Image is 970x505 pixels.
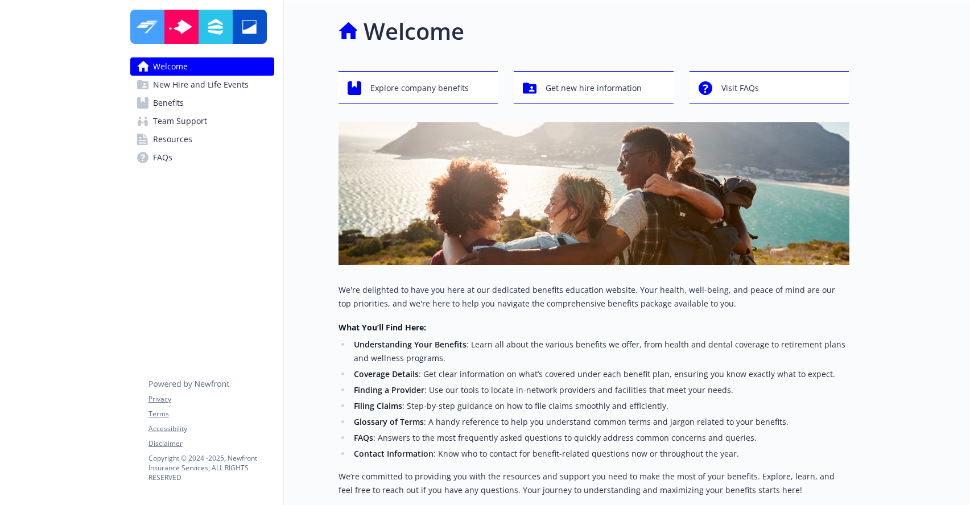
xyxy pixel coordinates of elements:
[354,369,419,379] strong: Coverage Details
[351,367,849,381] li: : Get clear information on what’s covered under each benefit plan, ensuring you know exactly what...
[153,112,207,130] span: Team Support
[153,57,188,76] span: Welcome
[130,112,274,130] a: Team Support
[148,438,274,449] a: Disclaimer
[153,76,249,94] span: New Hire and Life Events
[130,76,274,94] a: New Hire and Life Events
[351,399,849,413] li: : Step-by-step guidance on how to file claims smoothly and efficiently.
[130,94,274,112] a: Benefits
[148,453,274,482] p: Copyright © 2024 - 2025 , Newfront Insurance Services, ALL RIGHTS RESERVED
[351,447,849,461] li: : Know who to contact for benefit-related questions now or throughout the year.
[339,322,426,333] strong: What You’ll Find Here:
[690,71,849,104] button: Visit FAQs
[351,415,849,429] li: : A handy reference to help you understand common terms and jargon related to your benefits.
[148,424,274,434] a: Accessibility
[351,431,849,445] li: : Answers to the most frequently asked questions to quickly address common concerns and queries.
[354,448,434,459] strong: Contact Information
[354,416,424,427] strong: Glossary of Terms
[721,77,759,99] span: Visit FAQs
[339,122,849,265] img: overview page banner
[546,77,642,99] span: Get new hire information
[339,470,849,497] p: We’re committed to providing you with the resources and support you need to make the most of your...
[339,283,849,311] p: We're delighted to have you here at our dedicated benefits education website. Your health, well-b...
[148,409,274,419] a: Terms
[364,14,464,48] h1: Welcome
[130,57,274,76] a: Welcome
[354,384,424,395] strong: Finding a Provider
[354,432,373,443] strong: FAQs
[148,394,274,404] a: Privacy
[354,339,467,350] strong: Understanding Your Benefits
[130,130,274,148] a: Resources
[370,77,469,99] span: Explore company benefits
[153,94,184,112] span: Benefits
[153,148,172,167] span: FAQs
[351,383,849,397] li: : Use our tools to locate in-network providers and facilities that meet your needs.
[351,338,849,365] li: : Learn all about the various benefits we offer, from health and dental coverage to retirement pl...
[153,130,192,148] span: Resources
[514,71,674,104] button: Get new hire information
[130,148,274,167] a: FAQs
[339,71,498,104] button: Explore company benefits
[354,400,402,411] strong: Filing Claims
